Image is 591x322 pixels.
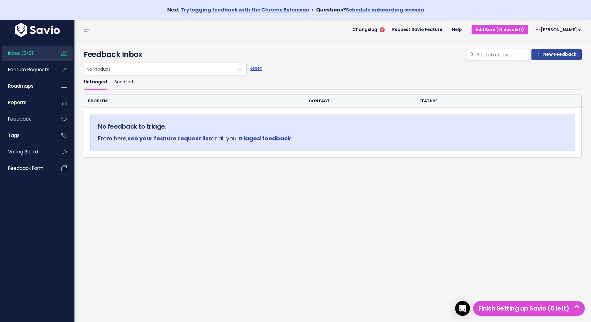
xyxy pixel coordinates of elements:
h5: No feedback to triage. [98,122,567,131]
th: Contact [305,95,415,108]
a: Reset [250,65,262,71]
a: Help [447,25,467,34]
a: triaged feedback [239,135,291,142]
a: Add Card (14 days left) [472,25,528,34]
p: From here, or all your . [98,134,567,143]
a: Roadmaps [2,79,51,93]
span: Voting Board [8,148,38,155]
span: Hi [PERSON_NAME] [535,28,581,32]
span: • [312,6,314,13]
span: Feedback form [8,165,43,171]
span: Reports [8,99,26,106]
h4: Feedback Inbox [84,49,582,60]
strong: Questions? [316,6,424,13]
th: Problem [84,95,305,108]
a: Feedback form [2,161,51,175]
a: Tags [2,128,51,143]
span: Feature Requests [8,66,49,73]
span: No Product [84,63,247,75]
a: Feature Requests [2,63,51,77]
ul: Filter feature requests [84,75,582,90]
a: New Feedback [531,49,582,60]
a: Hi [PERSON_NAME] [528,25,586,35]
a: Feedback [2,112,51,126]
span: Feedback [8,116,31,122]
a: Inbox (0/0) [2,46,51,60]
img: logo-white.9d6f32f41409.svg [13,23,61,37]
a: see your feature request list [128,135,211,142]
span: 5 [380,27,385,32]
th: Feature [416,95,554,108]
span: Changelog [352,28,377,32]
span: Tags [8,132,20,139]
strong: Next: [167,6,309,13]
div: Open Intercom Messenger [455,301,470,316]
h5: Finish Setting up Savio (5 left) [476,304,582,313]
a: Request Savio Feature [387,25,447,34]
a: Untriaged [84,75,107,90]
a: Try logging feedback with the Chrome Extension [181,6,309,13]
a: Schedule onboarding session [346,6,424,13]
span: No Product [84,63,234,75]
span: Inbox (0/0) [8,50,34,56]
a: Reports [2,95,51,110]
a: Snoozed [114,75,133,90]
input: Search inbox... [476,49,529,60]
span: Roadmaps [8,83,34,89]
a: Voting Board [2,145,51,159]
